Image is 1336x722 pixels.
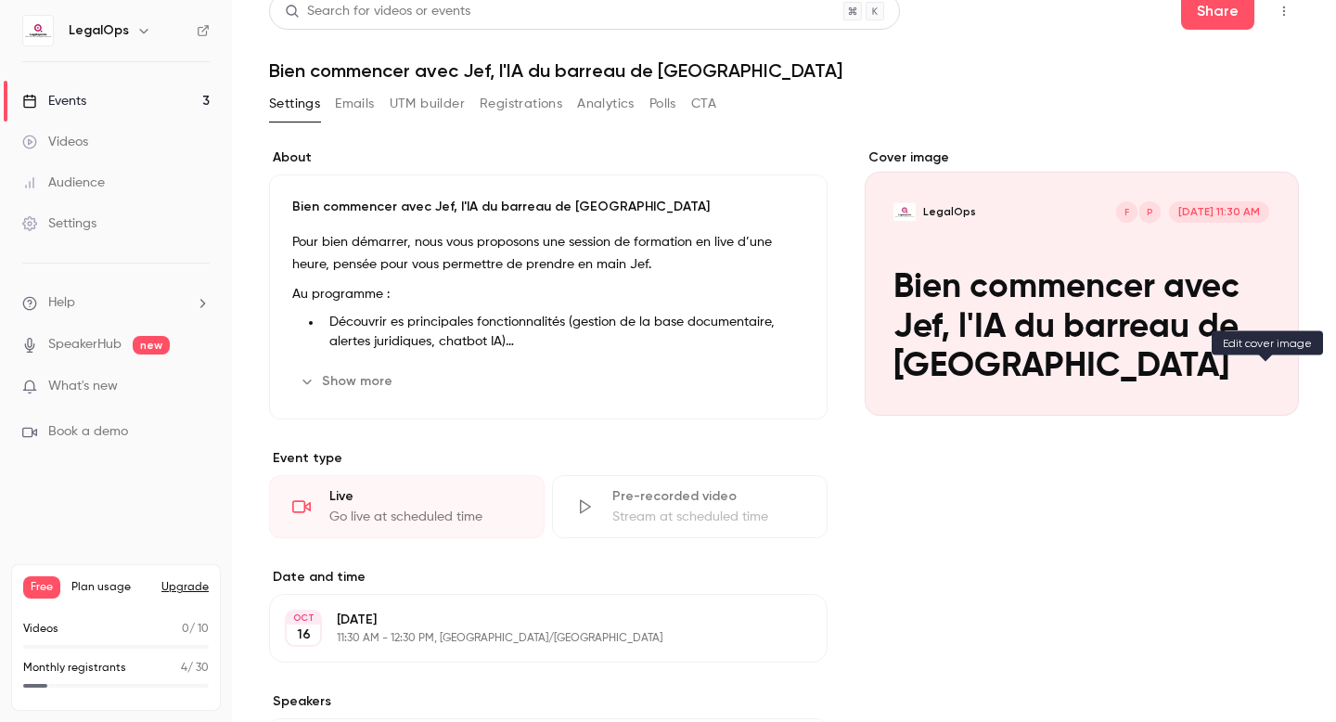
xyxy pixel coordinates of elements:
[23,16,53,45] img: LegalOps
[269,89,320,119] button: Settings
[181,663,187,674] span: 4
[23,660,126,677] p: Monthly registrants
[337,611,729,629] p: [DATE]
[182,624,189,635] span: 0
[292,283,804,305] p: Au programme :
[182,621,209,638] p: / 10
[69,21,129,40] h6: LegalOps
[23,621,58,638] p: Videos
[71,580,150,595] span: Plan usage
[161,580,209,595] button: Upgrade
[297,625,311,644] p: 16
[612,487,804,506] div: Pre-recorded video
[865,148,1299,416] section: Cover image
[22,174,105,192] div: Audience
[48,293,75,313] span: Help
[181,660,209,677] p: / 30
[22,293,210,313] li: help-dropdown-opener
[329,508,521,526] div: Go live at scheduled time
[269,148,828,167] label: About
[133,336,170,355] span: new
[48,377,118,396] span: What's new
[48,335,122,355] a: SpeakerHub
[48,422,128,442] span: Book a demo
[322,313,804,352] li: Découvrir es principales fonctionnalités (gestion de la base documentaire, alertes juridiques, ch...
[292,198,804,216] p: Bien commencer avec Jef, l'IA du barreau de [GEOGRAPHIC_DATA]
[22,214,96,233] div: Settings
[23,576,60,599] span: Free
[577,89,635,119] button: Analytics
[269,59,1299,82] h1: Bien commencer avec Jef, l'IA du barreau de [GEOGRAPHIC_DATA]
[480,89,562,119] button: Registrations
[552,475,828,538] div: Pre-recorded videoStream at scheduled time
[335,89,374,119] button: Emails
[612,508,804,526] div: Stream at scheduled time
[337,631,729,646] p: 11:30 AM - 12:30 PM, [GEOGRAPHIC_DATA]/[GEOGRAPHIC_DATA]
[287,612,320,625] div: OCT
[269,475,545,538] div: LiveGo live at scheduled time
[649,89,676,119] button: Polls
[269,568,828,587] label: Date and time
[285,2,470,21] div: Search for videos or events
[865,148,1299,167] label: Cover image
[269,692,828,711] label: Speakers
[269,449,828,468] p: Event type
[292,231,804,276] p: Pour bien démarrer, nous vous proposons une session de formation en live d’une heure, pensée pour...
[390,89,465,119] button: UTM builder
[292,367,404,396] button: Show more
[22,92,86,110] div: Events
[691,89,716,119] button: CTA
[329,487,521,506] div: Live
[22,133,88,151] div: Videos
